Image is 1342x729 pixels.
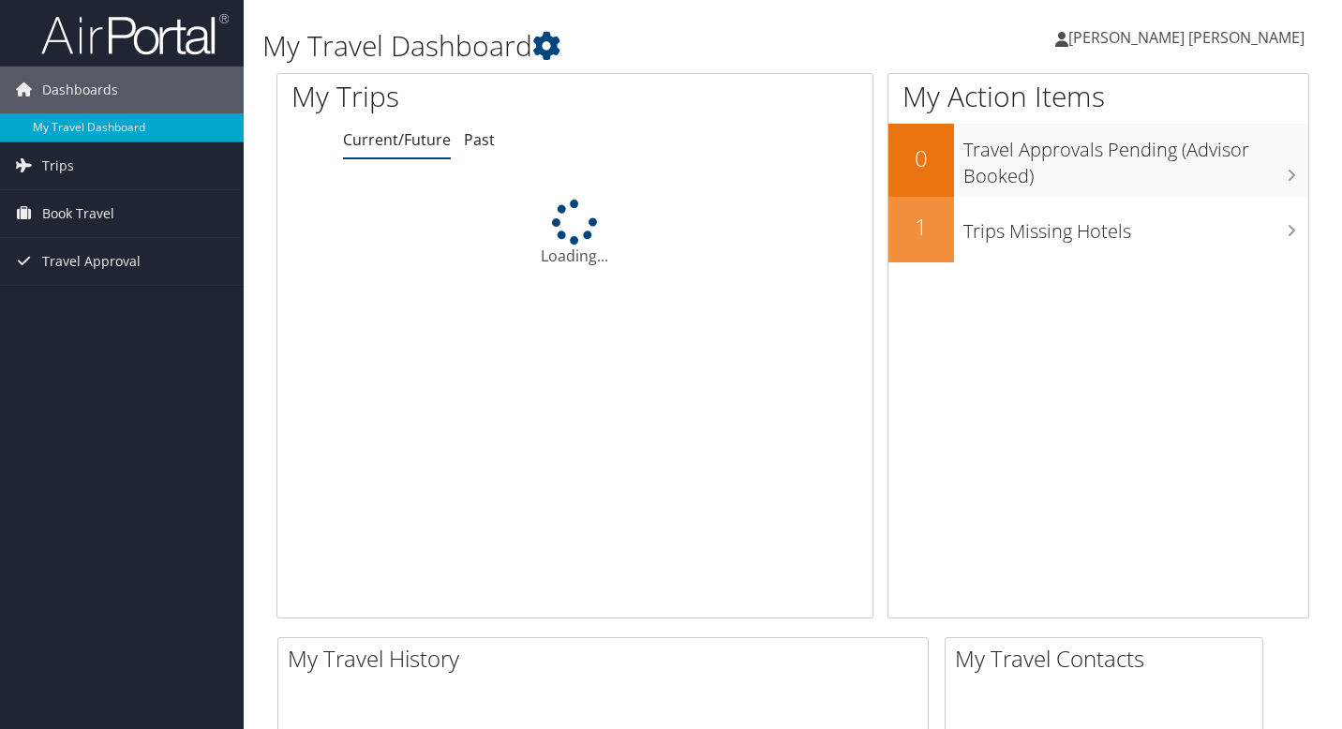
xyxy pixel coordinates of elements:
[42,238,141,285] span: Travel Approval
[963,127,1308,189] h3: Travel Approvals Pending (Advisor Booked)
[41,12,229,56] img: airportal-logo.png
[1068,27,1305,48] span: [PERSON_NAME] [PERSON_NAME]
[888,77,1308,116] h1: My Action Items
[888,197,1308,262] a: 1Trips Missing Hotels
[277,200,872,267] div: Loading...
[288,643,928,675] h2: My Travel History
[888,142,954,174] h2: 0
[291,77,610,116] h1: My Trips
[955,643,1262,675] h2: My Travel Contacts
[464,129,495,150] a: Past
[888,211,954,243] h2: 1
[343,129,451,150] a: Current/Future
[963,209,1308,245] h3: Trips Missing Hotels
[42,67,118,113] span: Dashboards
[888,124,1308,196] a: 0Travel Approvals Pending (Advisor Booked)
[262,26,970,66] h1: My Travel Dashboard
[42,190,114,237] span: Book Travel
[42,142,74,189] span: Trips
[1055,9,1323,66] a: [PERSON_NAME] [PERSON_NAME]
